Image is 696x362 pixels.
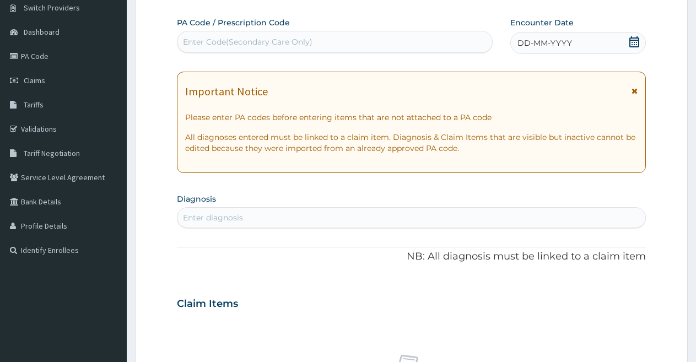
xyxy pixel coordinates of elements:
span: Tariffs [24,100,44,110]
label: Diagnosis [177,193,216,204]
h3: Claim Items [177,298,238,310]
span: Tariff Negotiation [24,148,80,158]
label: PA Code / Prescription Code [177,17,290,28]
span: Claims [24,75,45,85]
span: Dashboard [24,27,60,37]
div: Enter Code(Secondary Care Only) [183,36,312,47]
p: NB: All diagnosis must be linked to a claim item [177,250,646,264]
span: DD-MM-YYYY [517,37,572,48]
div: Enter diagnosis [183,212,243,223]
h1: Important Notice [185,85,268,98]
label: Encounter Date [510,17,574,28]
p: Please enter PA codes before entering items that are not attached to a PA code [185,112,638,123]
span: Switch Providers [24,3,80,13]
p: All diagnoses entered must be linked to a claim item. Diagnosis & Claim Items that are visible bu... [185,132,638,154]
